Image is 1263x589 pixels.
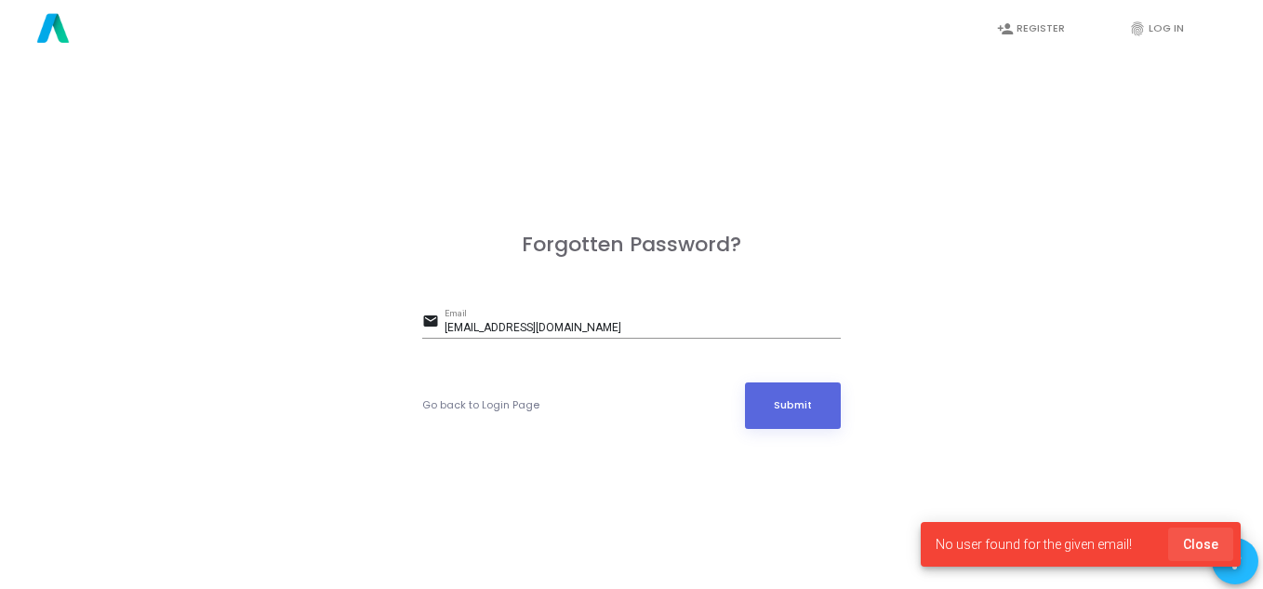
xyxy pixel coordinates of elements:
[1110,7,1222,50] a: fingerprintLog In
[422,233,841,257] h3: Forgotten Password?
[997,20,1014,37] i: person_add
[445,322,841,335] input: Email
[978,7,1090,50] a: person_addRegister
[745,382,842,429] button: Submit
[1168,528,1233,561] button: Close
[1129,20,1146,37] i: fingerprint
[1183,537,1218,552] span: Close
[31,6,75,52] img: logo
[422,397,539,413] a: Go back to Login Page
[936,535,1132,554] span: No user found for the given email!
[422,312,445,334] mat-icon: email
